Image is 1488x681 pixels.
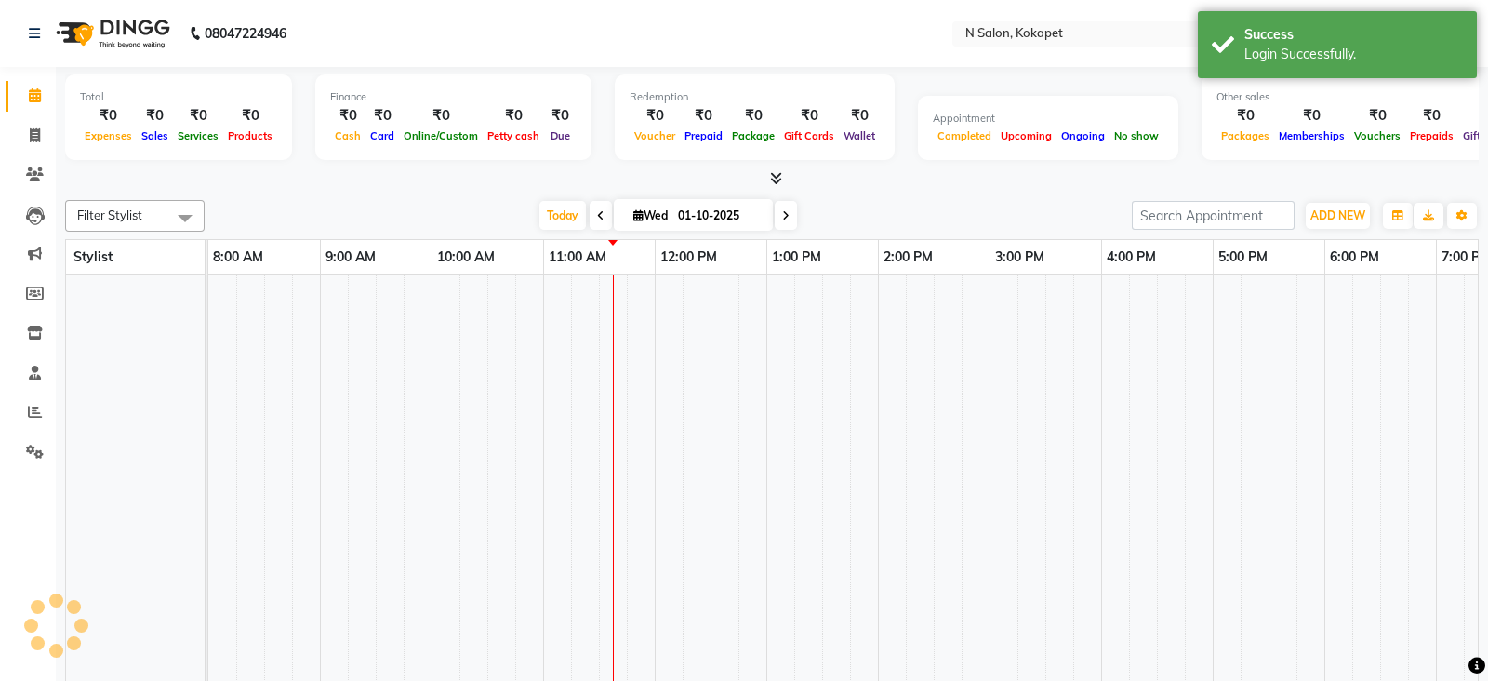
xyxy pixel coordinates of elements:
[1214,244,1272,271] a: 5:00 PM
[365,129,399,142] span: Card
[727,129,779,142] span: Package
[1132,201,1295,230] input: Search Appointment
[656,244,722,271] a: 12:00 PM
[208,244,268,271] a: 8:00 AM
[629,208,672,222] span: Wed
[630,129,680,142] span: Voucher
[137,105,173,127] div: ₹0
[321,244,380,271] a: 9:00 AM
[990,244,1049,271] a: 3:00 PM
[330,105,365,127] div: ₹0
[672,202,765,230] input: 2025-10-01
[1056,129,1109,142] span: Ongoing
[330,89,577,105] div: Finance
[1405,105,1458,127] div: ₹0
[544,244,611,271] a: 11:00 AM
[839,105,880,127] div: ₹0
[399,129,483,142] span: Online/Custom
[630,105,680,127] div: ₹0
[223,129,277,142] span: Products
[73,248,113,265] span: Stylist
[80,105,137,127] div: ₹0
[630,89,880,105] div: Redemption
[365,105,399,127] div: ₹0
[173,105,223,127] div: ₹0
[77,207,142,222] span: Filter Stylist
[539,201,586,230] span: Today
[330,129,365,142] span: Cash
[1274,105,1349,127] div: ₹0
[1216,129,1274,142] span: Packages
[727,105,779,127] div: ₹0
[173,129,223,142] span: Services
[1216,105,1274,127] div: ₹0
[1244,45,1463,64] div: Login Successfully.
[767,244,826,271] a: 1:00 PM
[879,244,937,271] a: 2:00 PM
[1325,244,1384,271] a: 6:00 PM
[1244,25,1463,45] div: Success
[680,105,727,127] div: ₹0
[483,105,544,127] div: ₹0
[1109,129,1163,142] span: No show
[933,111,1163,127] div: Appointment
[80,89,277,105] div: Total
[432,244,499,271] a: 10:00 AM
[779,129,839,142] span: Gift Cards
[399,105,483,127] div: ₹0
[137,129,173,142] span: Sales
[1306,203,1370,229] button: ADD NEW
[1274,129,1349,142] span: Memberships
[47,7,175,60] img: logo
[680,129,727,142] span: Prepaid
[1310,208,1365,222] span: ADD NEW
[1349,129,1405,142] span: Vouchers
[546,129,575,142] span: Due
[1102,244,1161,271] a: 4:00 PM
[779,105,839,127] div: ₹0
[1405,129,1458,142] span: Prepaids
[483,129,544,142] span: Petty cash
[80,129,137,142] span: Expenses
[1349,105,1405,127] div: ₹0
[933,129,996,142] span: Completed
[205,7,286,60] b: 08047224946
[839,129,880,142] span: Wallet
[996,129,1056,142] span: Upcoming
[223,105,277,127] div: ₹0
[544,105,577,127] div: ₹0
